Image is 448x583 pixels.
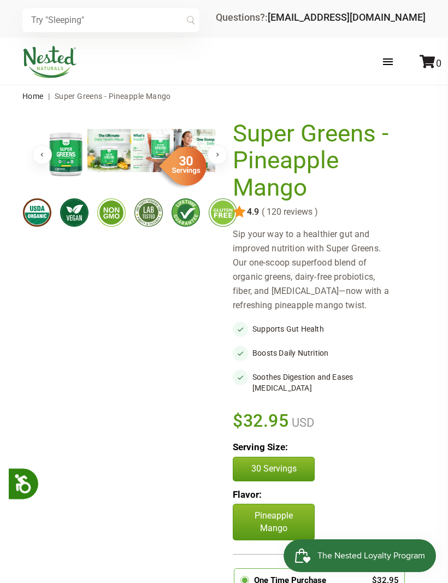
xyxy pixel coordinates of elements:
[268,11,426,23] a: [EMAIL_ADDRESS][DOMAIN_NAME]
[233,120,398,202] h1: Super Greens - Pineapple Mango
[131,129,174,172] img: Super Greens - Pineapple Mango
[233,345,404,361] li: Boosts Daily Nutrition
[22,85,426,107] nav: breadcrumbs
[284,539,437,572] iframe: Button to open loyalty program pop-up
[420,57,441,69] a: 0
[244,463,303,475] p: 30 Servings
[233,369,404,396] li: Soothes Digestion and Eases [MEDICAL_DATA]
[32,145,52,164] button: Previous
[216,13,426,22] div: Questions?:
[233,441,288,452] b: Serving Size:
[172,198,200,227] img: lifetimeguarantee
[174,129,217,172] img: Super Greens - Pineapple Mango
[22,46,77,78] img: Nested Naturals
[44,129,87,179] img: Super Greens - Pineapple Mango
[233,205,246,219] img: star.svg
[97,198,126,227] img: gmofree
[233,504,315,540] p: Pineapple Mango
[289,416,314,429] span: USD
[60,198,89,227] img: vegan
[45,92,52,101] span: |
[87,129,131,172] img: Super Greens - Pineapple Mango
[209,198,237,227] img: glutenfree
[233,457,315,481] button: 30 Servings
[259,207,318,217] span: ( 120 reviews )
[55,92,171,101] span: Super Greens - Pineapple Mango
[246,207,259,217] span: 4.9
[208,145,227,164] button: Next
[233,489,262,500] b: Flavor:
[23,198,51,227] img: usdaorganic
[233,409,289,433] span: $32.95
[233,321,404,337] li: Supports Gut Health
[233,227,404,313] div: Sip your way to a healthier gut and improved nutrition with Super Greens. Our one-scoop superfood...
[436,57,441,69] span: 0
[22,92,44,101] a: Home
[134,198,163,227] img: thirdpartytested
[22,8,199,32] input: Try "Sleeping"
[152,143,207,190] img: sg-servings-30.png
